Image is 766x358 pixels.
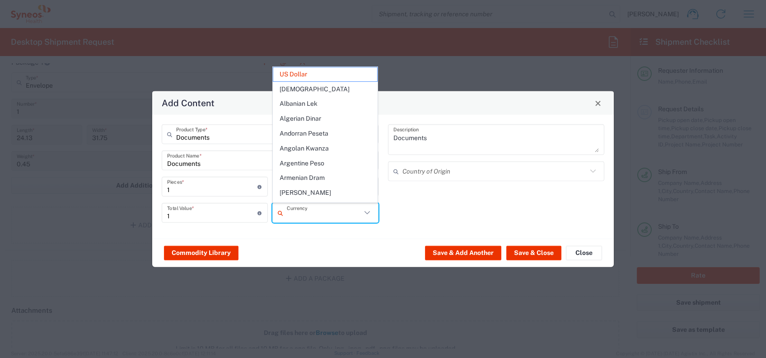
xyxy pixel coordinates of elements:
[592,97,604,109] button: Close
[273,201,378,215] span: Australian Dollar
[425,245,501,260] button: Save & Add Another
[273,82,378,96] span: [DEMOGRAPHIC_DATA]
[273,97,378,111] span: Albanian Lek
[273,186,378,200] span: [PERSON_NAME]
[162,96,215,109] h4: Add Content
[273,141,378,155] span: Angolan Kwanza
[273,112,378,126] span: Algerian Dinar
[164,245,238,260] button: Commodity Library
[566,245,602,260] button: Close
[273,67,378,81] span: US Dollar
[273,127,378,141] span: Andorran Peseta
[506,245,561,260] button: Save & Close
[273,156,378,170] span: Argentine Peso
[273,171,378,185] span: Armenian Dram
